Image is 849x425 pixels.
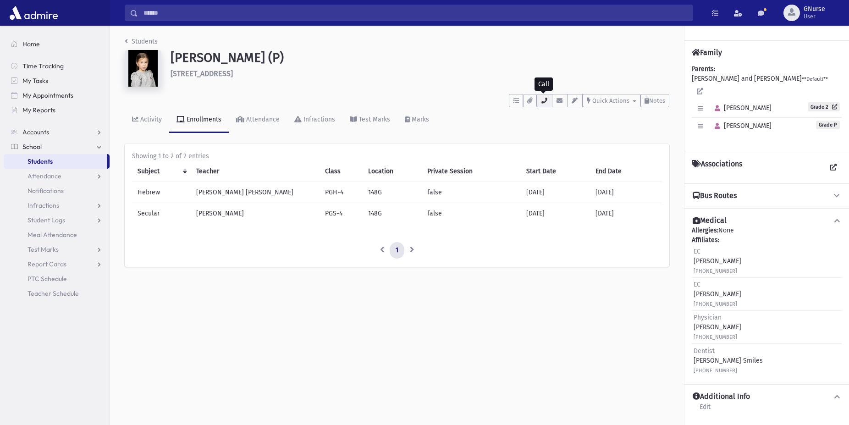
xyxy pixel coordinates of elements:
span: Test Marks [28,245,59,254]
a: Edit [699,402,711,418]
div: [PERSON_NAME] and [PERSON_NAME] [692,64,842,144]
td: PGH-4 [320,182,363,203]
a: Grade 2 [808,102,840,111]
span: Teacher Schedule [28,289,79,298]
td: [DATE] [521,203,590,224]
a: Report Cards [4,257,110,271]
span: PTC Schedule [28,275,67,283]
small: [PHONE_NUMBER] [694,268,737,274]
a: Students [4,154,107,169]
span: Time Tracking [22,62,64,70]
th: Private Session [422,161,521,182]
td: [DATE] [521,182,590,203]
button: Medical [692,216,842,226]
span: Students [28,157,53,166]
a: 1 [390,242,404,259]
div: Attendance [244,116,280,123]
a: Students [125,38,158,45]
span: Physician [694,314,722,321]
a: Test Marks [4,242,110,257]
a: Infractions [287,107,342,133]
small: [PHONE_NUMBER] [694,334,737,340]
div: Test Marks [357,116,390,123]
span: Notes [649,97,665,104]
th: Location [363,161,422,182]
a: Infractions [4,198,110,213]
a: Student Logs [4,213,110,227]
h1: [PERSON_NAME] (P) [171,50,669,66]
img: ZAAAAAAAAAAAAAAAAAAAAAAAAAAAAAAAAAAAAAAAAAAAAAAAAAAAAAAAAAAAAAAAAAAAAAAAAAAAAAAAAAAAAAAAAAAAAAAAA... [125,50,161,87]
div: Activity [138,116,162,123]
h6: [STREET_ADDRESS] [171,69,669,78]
button: Quick Actions [583,94,640,107]
a: My Reports [4,103,110,117]
a: Test Marks [342,107,397,133]
span: School [22,143,42,151]
span: GNurse [804,6,825,13]
img: AdmirePro [7,4,60,22]
div: None [692,226,842,377]
span: Infractions [28,201,59,210]
span: My Appointments [22,91,73,99]
span: [PERSON_NAME] [711,122,772,130]
div: Call [535,77,553,91]
td: PGS-4 [320,203,363,224]
h4: Medical [693,216,727,226]
span: Accounts [22,128,49,136]
span: Meal Attendance [28,231,77,239]
a: School [4,139,110,154]
span: Report Cards [28,260,66,268]
input: Search [138,5,693,21]
a: My Appointments [4,88,110,103]
button: Additional Info [692,392,842,402]
nav: breadcrumb [125,37,158,50]
a: View all Associations [825,160,842,176]
td: Hebrew [132,182,191,203]
a: Meal Attendance [4,227,110,242]
span: Grade P [816,121,840,129]
td: 148G [363,182,422,203]
div: Showing 1 to 2 of 2 entries [132,151,662,161]
div: [PERSON_NAME] Smiles [694,346,763,375]
a: Enrollments [169,107,229,133]
div: [PERSON_NAME] [694,280,741,309]
h4: Bus Routes [693,191,737,201]
span: Quick Actions [592,97,629,104]
span: My Reports [22,106,55,114]
span: User [804,13,825,20]
a: Teacher Schedule [4,286,110,301]
a: Home [4,37,110,51]
a: PTC Schedule [4,271,110,286]
button: Bus Routes [692,191,842,201]
small: [PHONE_NUMBER] [694,368,737,374]
td: [PERSON_NAME] [PERSON_NAME] [191,182,319,203]
h4: Family [692,48,722,57]
th: Teacher [191,161,319,182]
span: EC [694,281,700,288]
b: Affiliates: [692,236,719,244]
td: [PERSON_NAME] [191,203,319,224]
td: false [422,203,521,224]
td: false [422,182,521,203]
td: [DATE] [590,203,662,224]
h4: Additional Info [693,392,750,402]
th: Class [320,161,363,182]
span: Student Logs [28,216,65,224]
span: EC [694,248,700,255]
span: My Tasks [22,77,48,85]
div: [PERSON_NAME] [694,247,741,276]
small: [PHONE_NUMBER] [694,301,737,307]
td: 148G [363,203,422,224]
div: [PERSON_NAME] [694,313,741,342]
td: Secular [132,203,191,224]
a: Attendance [229,107,287,133]
a: Accounts [4,125,110,139]
span: Attendance [28,172,61,180]
div: Marks [410,116,429,123]
th: Subject [132,161,191,182]
a: Marks [397,107,436,133]
div: Infractions [302,116,335,123]
a: Notifications [4,183,110,198]
th: End Date [590,161,662,182]
span: Dentist [694,347,715,355]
